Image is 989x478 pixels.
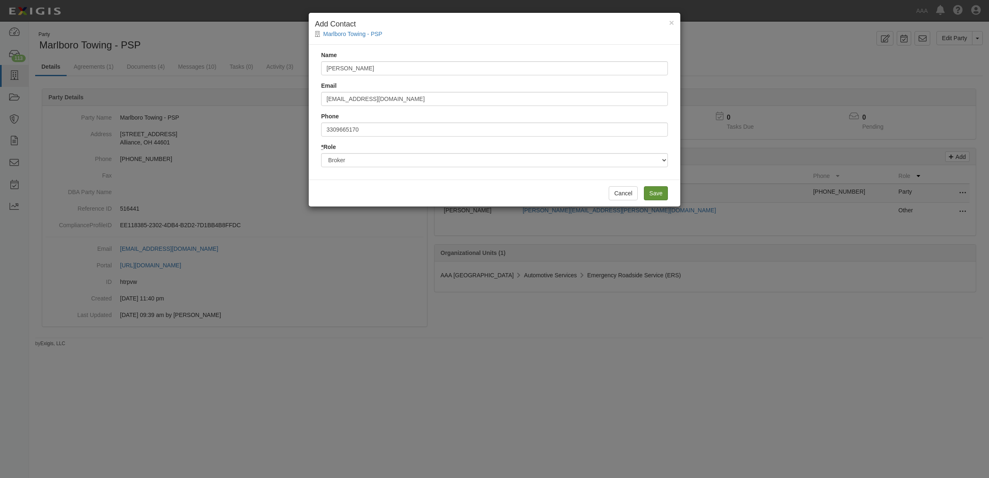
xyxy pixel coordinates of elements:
[321,51,337,59] label: Name
[669,18,674,27] button: Close
[669,18,674,27] span: ×
[609,186,638,200] button: Cancel
[644,186,668,200] input: Save
[321,82,336,90] label: Email
[321,112,339,120] label: Phone
[323,31,382,37] a: Marlboro Towing - PSP
[315,19,674,30] h4: Add Contact
[321,143,336,151] label: Role
[321,144,323,150] abbr: required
